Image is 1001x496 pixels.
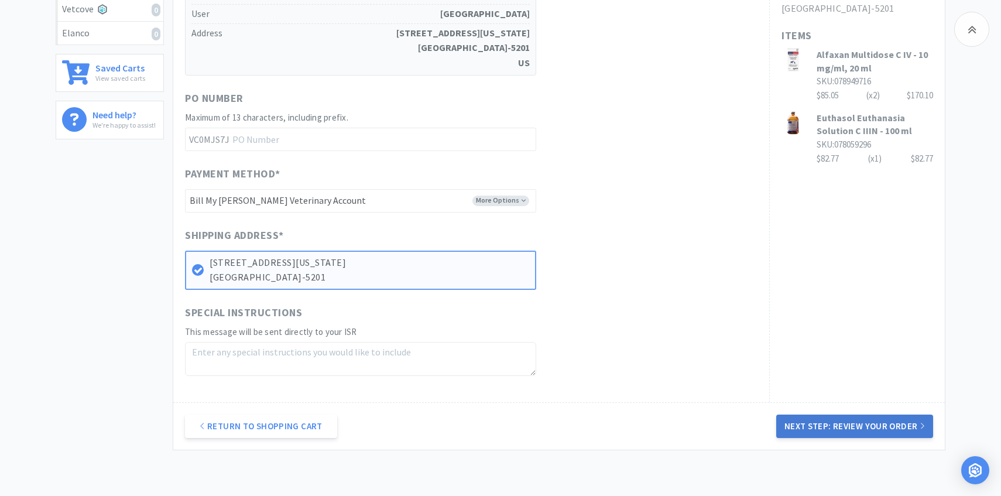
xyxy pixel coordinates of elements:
[210,255,529,271] p: [STREET_ADDRESS][US_STATE]
[185,166,280,183] span: Payment Method *
[95,73,145,84] p: View saved carts
[817,76,871,87] span: SKU: 078949716
[185,305,302,321] span: Special Instructions
[817,152,933,166] div: $82.77
[396,26,530,71] strong: [STREET_ADDRESS][US_STATE] [GEOGRAPHIC_DATA]-5201 US
[781,48,805,71] img: 34d786ba71bb4bf38f44f2085eb2dab4_592802.jpeg
[781,111,805,135] img: 09434ef4f06a4bddb62b721906253a7a_48668.jpeg
[781,28,933,45] h1: Items
[62,26,157,41] div: Elanco
[210,270,529,285] p: [GEOGRAPHIC_DATA]-5201
[817,88,933,102] div: $85.05
[185,90,244,107] span: PO Number
[185,128,536,151] input: PO Number
[152,28,160,40] i: 0
[95,60,145,73] h6: Saved Carts
[866,88,880,102] div: (x 2 )
[185,112,348,123] span: Maximum of 13 characters, including prefix.
[907,88,933,102] div: $170.10
[92,107,156,119] h6: Need help?
[185,415,337,438] a: Return to Shopping Cart
[152,4,160,16] i: 0
[185,326,357,337] span: This message will be sent directly to your ISR
[185,227,284,244] span: Shipping Address *
[817,111,933,138] h3: Euthasol Euthanasia Solution C IIIN - 100 ml
[56,22,163,45] a: Elanco0
[440,6,530,22] strong: [GEOGRAPHIC_DATA]
[868,152,882,166] div: (x 1 )
[817,48,933,74] h3: Alfaxan Multidose C IV - 10 mg/ml, 20 ml
[92,119,156,131] p: We're happy to assist!
[961,456,989,484] div: Open Intercom Messenger
[62,2,157,17] div: Vetcove
[191,24,530,73] h5: Address
[911,152,933,166] div: $82.77
[56,54,164,92] a: Saved CartsView saved carts
[781,1,933,16] h2: [GEOGRAPHIC_DATA]-5201
[185,128,232,150] span: VC0MJS7J
[191,5,530,24] h5: User
[776,415,933,438] button: Next Step: Review Your Order
[817,139,871,150] span: SKU: 078059296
